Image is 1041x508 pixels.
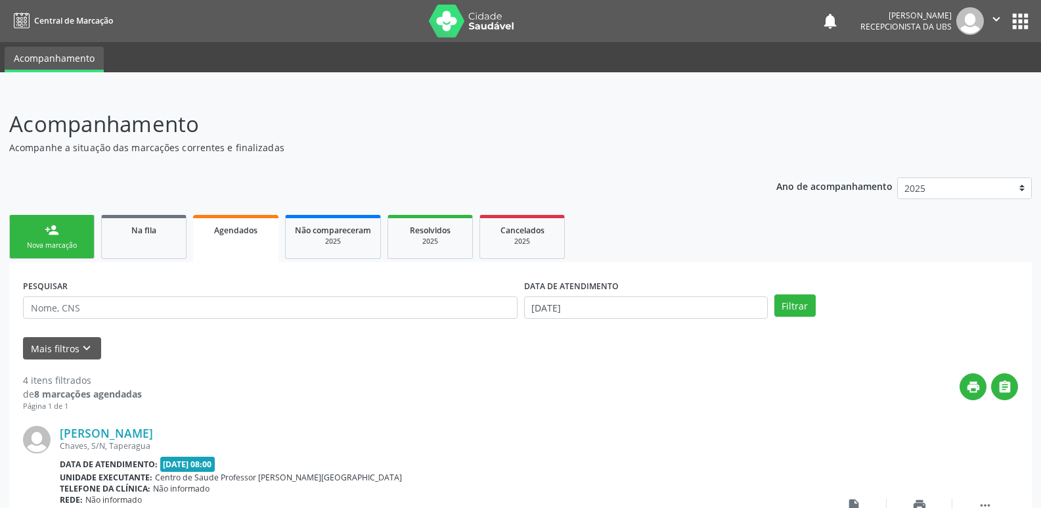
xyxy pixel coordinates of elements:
button: notifications [821,12,839,30]
button: apps [1009,10,1032,33]
div: 2025 [397,237,463,246]
span: Recepcionista da UBS [860,21,952,32]
button:  [991,373,1018,400]
p: Ano de acompanhamento [776,177,893,194]
div: Página 1 de 1 [23,401,142,412]
button: print [960,373,986,400]
div: Chaves, S/N, Taperagua [60,440,821,451]
i: print [966,380,981,394]
span: [DATE] 08:00 [160,457,215,472]
label: DATA DE ATENDIMENTO [524,276,619,296]
button: Filtrar [774,294,816,317]
div: 2025 [489,237,555,246]
label: PESQUISAR [23,276,68,296]
span: Não informado [85,494,142,505]
p: Acompanhamento [9,108,725,141]
span: Na fila [131,225,156,236]
div: 4 itens filtrados [23,373,142,387]
i: keyboard_arrow_down [79,341,94,356]
div: person_add [45,223,59,237]
i:  [998,380,1012,394]
span: Central de Marcação [34,15,113,26]
div: 2025 [295,237,371,246]
img: img [23,426,51,453]
span: Não informado [153,483,210,494]
a: [PERSON_NAME] [60,426,153,440]
input: Nome, CNS [23,296,518,319]
b: Telefone da clínica: [60,483,150,494]
span: Não compareceram [295,225,371,236]
button: Mais filtroskeyboard_arrow_down [23,337,101,360]
div: [PERSON_NAME] [860,10,952,21]
b: Rede: [60,494,83,505]
input: Selecione um intervalo [524,296,768,319]
b: Data de atendimento: [60,459,158,470]
button:  [984,7,1009,35]
div: Nova marcação [19,241,85,250]
span: Agendados [214,225,257,236]
i:  [989,12,1004,26]
p: Acompanhe a situação das marcações correntes e finalizadas [9,141,725,154]
img: img [956,7,984,35]
b: Unidade executante: [60,472,152,483]
div: de [23,387,142,401]
span: Cancelados [500,225,544,236]
strong: 8 marcações agendadas [34,388,142,400]
span: Centro de Saude Professor [PERSON_NAME][GEOGRAPHIC_DATA] [155,472,402,483]
a: Central de Marcação [9,10,113,32]
a: Acompanhamento [5,47,104,72]
span: Resolvidos [410,225,451,236]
